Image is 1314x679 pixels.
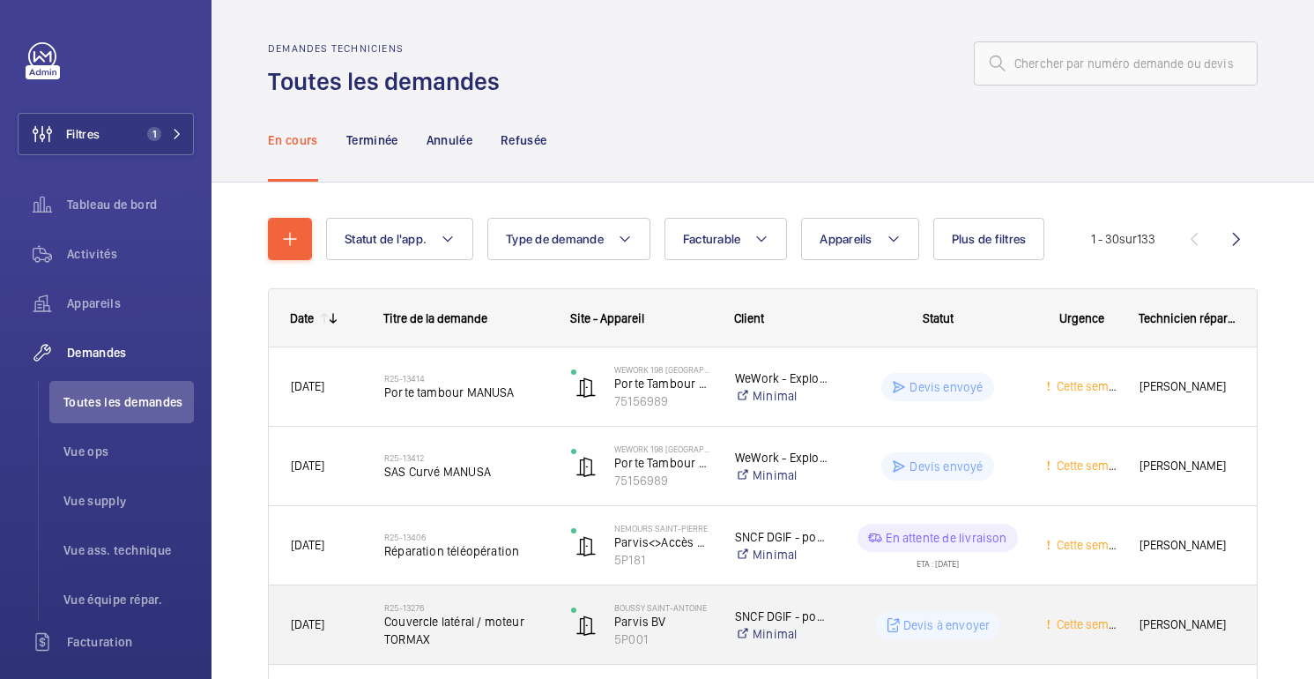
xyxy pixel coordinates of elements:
font: [DATE] [291,379,324,393]
font: Minimal [753,548,797,562]
font: SNCF DGIF - portes automatiques [735,609,917,623]
font: Réparation téléopération [384,544,519,558]
div: Appuyez sur ESPACE pour sélectionner cette ligne. [269,427,1257,506]
img: automatic_door.svg [575,535,597,556]
input: Chercher par numéro demande ou devis [974,41,1258,86]
div: Appuyez sur ESPACE pour sélectionner cette ligne. [269,586,1257,665]
font: Site - Appareil [570,311,644,325]
font: 1 [152,128,157,140]
img: automatic_door.svg [575,456,597,477]
font: R25-13414 [384,373,425,384]
font: Cette semaine [1057,538,1132,552]
font: Demandes [67,346,127,360]
font: Cette semaine [1057,617,1132,631]
a: Minimal [735,466,829,484]
font: Cette semaine [1057,459,1132,473]
font: Vue supply [63,494,127,508]
font: Refusée [501,133,546,147]
font: Devis à envoyer [903,618,991,632]
font: Technicien réparateur [1139,311,1255,325]
font: 5P001 [614,632,648,646]
font: [PERSON_NAME] [1140,538,1226,552]
font: Parvis<>Accès Hall BV [614,535,734,549]
font: Porte tambour MANUSA [384,385,515,399]
a: Minimal [735,387,829,405]
font: Client [734,311,764,325]
font: En attente de livraison [886,531,1006,545]
button: Facturable [664,218,788,260]
font: Facturable [683,232,741,246]
font: Minimal [753,468,797,482]
img: automatic_door.svg [575,377,597,398]
button: Plus de filtres [933,218,1045,260]
font: Statut de l'app. [345,232,427,246]
button: Appareils [801,218,918,260]
font: 75156989 [614,474,668,488]
font: [PERSON_NAME] [1140,379,1226,393]
font: Toutes les demandes [63,395,183,409]
font: Appareils [67,296,121,310]
font: Vue équipe répar. [63,593,162,607]
font: R25-13412 [384,452,424,463]
font: [DATE] [291,617,324,631]
font: Filtres [66,127,100,141]
a: Minimal [735,546,829,563]
font: Terminée [346,133,398,147]
font: Couvercle latéral / moteur TORMAX [384,615,524,646]
font: [PERSON_NAME] [1140,617,1226,631]
font: R25-13276 [384,602,424,613]
font: [DATE] [291,459,324,473]
font: Annulée [427,133,472,147]
font: Date [290,311,314,325]
font: Porte Tambour entrée Bâtiment [614,377,784,391]
font: Porte Tambour entrée Bâtiment [614,456,784,470]
font: Minimal [753,627,797,641]
font: Activités [67,247,117,261]
font: WeWork 198 [GEOGRAPHIC_DATA] - Portes [614,444,779,454]
font: 133 [1137,232,1155,246]
button: Type de demande [487,218,650,260]
font: 5P181 [614,553,645,567]
font: sur [1119,232,1137,246]
button: Filtres1 [18,113,194,155]
font: Parvis BV [614,615,666,629]
font: Demandes techniciens [268,42,404,55]
font: Minimal [753,389,797,403]
font: SAS Curvé MANUSA [384,465,491,479]
div: Appuyez sur ESPACE pour sélectionner cette ligne. [269,506,1257,586]
font: Statut [923,311,954,325]
font: Plus de filtres [952,232,1027,246]
button: Statut de l'app. [326,218,473,260]
font: Toutes les demandes [268,66,500,96]
font: ETA : [DATE] [917,558,959,569]
font: Titre de la demande [383,311,487,325]
font: R25-13406 [384,532,426,542]
font: Devis envoyé [909,459,983,474]
font: Cette semaine [1057,379,1132,393]
font: Appareils [820,232,872,246]
font: SNCF DGIF - portes automatiques [735,530,917,544]
font: 1 - 30 [1091,232,1119,246]
font: Urgence [1059,311,1104,325]
font: Vue ass. technique [63,543,171,557]
font: WeWork 198 [GEOGRAPHIC_DATA] - Portes [614,364,779,375]
font: WeWork - Exploitation de WeWork [735,451,918,465]
font: [PERSON_NAME] [1140,459,1226,473]
font: Facturation [67,635,133,649]
img: automatic_door.svg [575,615,597,636]
a: Minimal [735,625,829,643]
font: 75156989 [614,394,668,408]
font: Type de demande [506,232,604,246]
div: Appuyez sur ESPACE pour sélectionner cette ligne. [269,347,1257,427]
font: Tableau de bord [67,198,157,212]
font: [DATE] [291,538,324,552]
font: WeWork - Exploitation de WeWork [735,371,918,385]
font: BOUSSY SAINT-ANTOINE [614,602,707,613]
font: En cours [268,133,318,147]
font: NEMOURS SAINT-PIERRE [614,523,708,533]
font: Vue ops [63,444,108,459]
font: Devis envoyé [909,380,983,394]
